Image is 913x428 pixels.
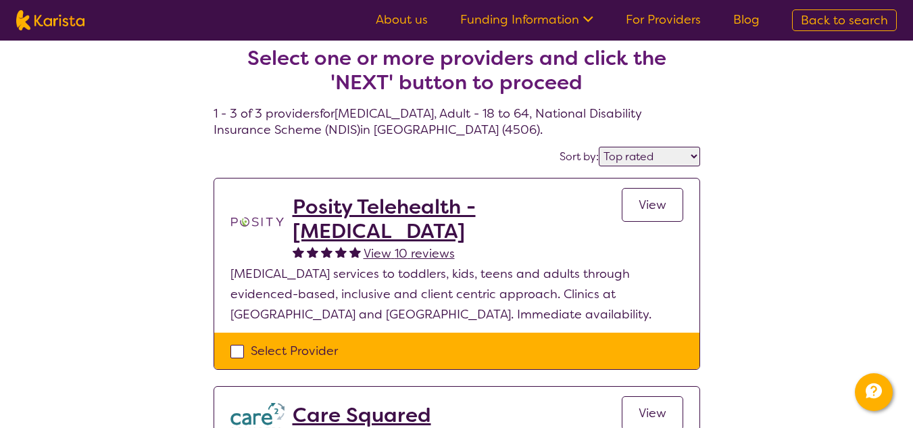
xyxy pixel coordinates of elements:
a: For Providers [626,11,701,28]
a: Back to search [792,9,897,31]
img: fullstar [335,246,347,258]
h2: Select one or more providers and click the 'NEXT' button to proceed [230,46,684,95]
img: t1bslo80pcylnzwjhndq.png [230,195,285,249]
a: Funding Information [460,11,593,28]
img: fullstar [321,246,332,258]
h4: 1 - 3 of 3 providers for [MEDICAL_DATA] , Adult - 18 to 64 , National Disability Insurance Scheme... [214,14,700,138]
a: Care Squared [293,403,453,427]
button: Channel Menu [855,373,893,411]
p: [MEDICAL_DATA] services to toddlers, kids, teens and adults through evidenced-based, inclusive an... [230,264,683,325]
span: View [639,405,666,421]
img: Karista logo [16,10,84,30]
span: Back to search [801,12,888,28]
img: fullstar [349,246,361,258]
a: Posity Telehealth - [MEDICAL_DATA] [293,195,622,243]
span: View 10 reviews [364,245,455,262]
span: View [639,197,666,213]
a: View 10 reviews [364,243,455,264]
img: fullstar [293,246,304,258]
a: About us [376,11,428,28]
a: View [622,188,683,222]
img: fullstar [307,246,318,258]
a: Blog [733,11,760,28]
label: Sort by: [560,149,599,164]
